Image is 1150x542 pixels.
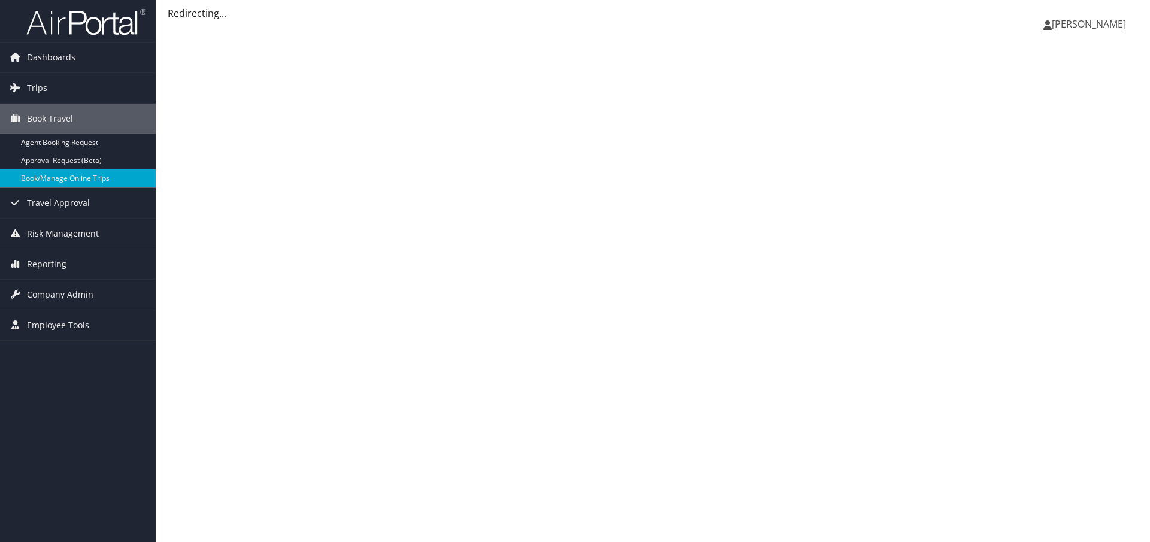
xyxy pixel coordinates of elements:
[27,43,75,72] span: Dashboards
[27,188,90,218] span: Travel Approval
[1043,6,1138,42] a: [PERSON_NAME]
[1052,17,1126,31] span: [PERSON_NAME]
[27,104,73,134] span: Book Travel
[27,219,99,249] span: Risk Management
[168,6,1138,20] div: Redirecting...
[27,73,47,103] span: Trips
[26,8,146,36] img: airportal-logo.png
[27,280,93,310] span: Company Admin
[27,310,89,340] span: Employee Tools
[27,249,66,279] span: Reporting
